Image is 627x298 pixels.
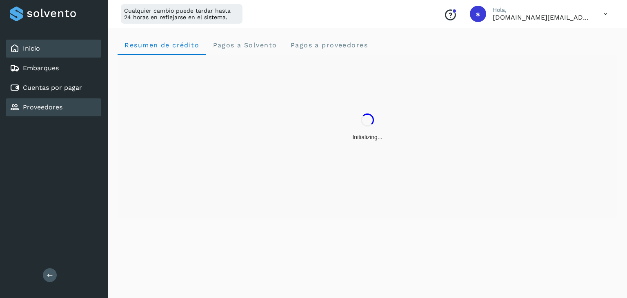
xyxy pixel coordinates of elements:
[23,84,82,91] a: Cuentas por pagar
[290,41,368,49] span: Pagos a proveedores
[124,41,199,49] span: Resumen de crédito
[23,64,59,72] a: Embarques
[121,4,242,24] div: Cualquier cambio puede tardar hasta 24 horas en reflejarse en el sistema.
[493,7,591,13] p: Hola,
[6,79,101,97] div: Cuentas por pagar
[6,59,101,77] div: Embarques
[6,40,101,58] div: Inicio
[493,13,591,21] p: solvento.sl@segmail.co
[23,103,62,111] a: Proveedores
[6,98,101,116] div: Proveedores
[23,44,40,52] a: Inicio
[212,41,277,49] span: Pagos a Solvento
